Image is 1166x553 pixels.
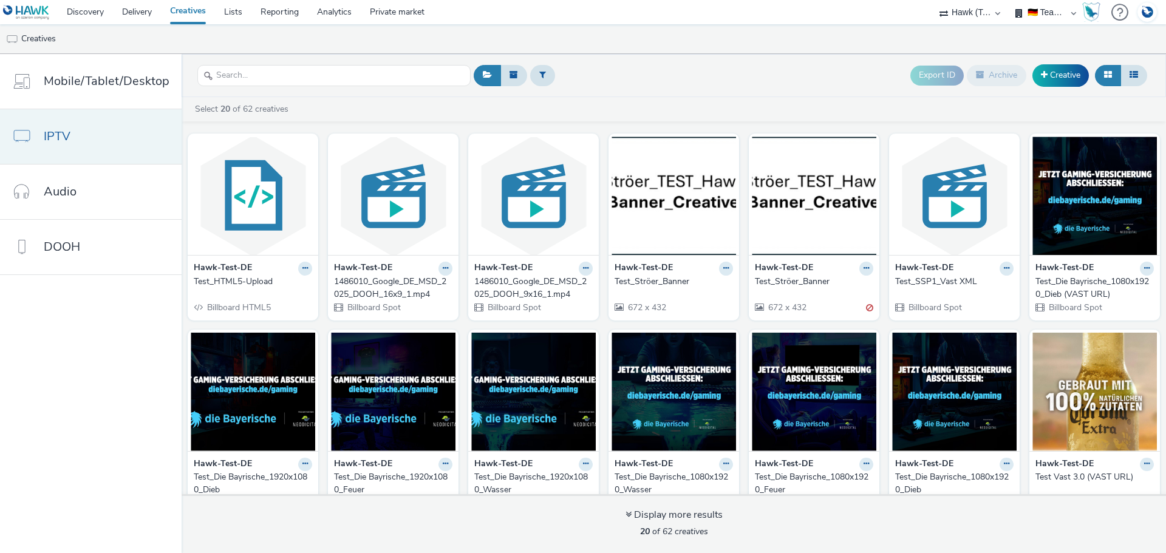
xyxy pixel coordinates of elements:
img: Test_Die Bayrische_1080x1920_Feuer visual [752,333,876,451]
strong: Hawk-Test-DE [1035,262,1094,276]
span: Audio [44,183,77,200]
strong: Hawk-Test-DE [895,262,953,276]
div: Invalid [866,302,873,314]
strong: Hawk-Test-DE [334,458,392,472]
a: Test_HTML5-Upload [194,276,312,288]
span: DOOH [44,238,80,256]
a: Test_Die Bayrische_1080x1920_Feuer [755,471,873,496]
a: Test_Die Bayrische_1080x1920_Wasser [615,471,733,496]
strong: Hawk-Test-DE [194,262,252,276]
span: Billboard Spot [486,302,541,313]
a: Creative [1032,64,1089,86]
input: Search... [197,65,471,86]
button: Table [1120,65,1147,86]
a: 1486010_Google_DE_MSD_2025_DOOH_9x16_1.mp4 [474,276,593,300]
a: Test_Ströer_Banner [615,276,733,288]
img: Test_HTML5-Upload visual [191,137,315,255]
span: Billboard Spot [907,302,962,313]
a: Test_Die Bayrische_1080x1920_Dieb [895,471,1014,496]
strong: Hawk-Test-DE [755,458,813,472]
img: Account DE [1138,2,1156,22]
div: Display more results [626,508,723,522]
strong: Hawk-Test-DE [755,262,813,276]
span: IPTV [44,127,70,145]
div: Test Vast 3.0 (VAST URL) [1035,471,1149,483]
strong: 20 [640,526,650,537]
div: Test_SSP1_Vast XML [895,276,1009,288]
span: Billboard HTML5 [206,302,271,313]
strong: Hawk-Test-DE [615,458,673,472]
a: Test_Die Bayrische_1920x1080_Dieb [194,471,312,496]
strong: Hawk-Test-DE [615,262,673,276]
a: Test_Ströer_Banner [755,276,873,288]
button: Archive [967,65,1026,86]
a: Test Vast 3.0 (VAST URL) [1035,471,1154,483]
strong: Hawk-Test-DE [474,458,533,472]
span: Billboard Spot [1048,302,1102,313]
span: Mobile/Tablet/Desktop [44,72,169,90]
img: Test_Ströer_Banner visual [752,137,876,255]
img: Test_Die Bayrische_1920x1080_Feuer visual [331,333,455,451]
strong: Hawk-Test-DE [474,262,533,276]
span: of 62 creatives [640,526,708,537]
img: Hawk Academy [1082,2,1100,22]
a: 1486010_Google_DE_MSD_2025_DOOH_16x9_1.mp4 [334,276,452,300]
a: Test_Die Bayrische_1080x1920_Dieb (VAST URL) [1035,276,1154,300]
strong: 20 [220,103,230,115]
div: Test_Ströer_Banner [615,276,728,288]
img: undefined Logo [3,5,50,20]
button: Grid [1095,65,1121,86]
a: Test_SSP1_Vast XML [895,276,1014,288]
img: 1486010_Google_DE_MSD_2025_DOOH_9x16_1.mp4 visual [471,137,596,255]
div: Test_Die Bayrische_1920x1080_Feuer [334,471,448,496]
div: Test_Die Bayrische_1080x1920_Dieb [895,471,1009,496]
div: 1486010_Google_DE_MSD_2025_DOOH_9x16_1.mp4 [474,276,588,300]
img: Test_SSP1_Vast XML visual [892,137,1017,255]
img: 1486010_Google_DE_MSD_2025_DOOH_16x9_1.mp4 visual [331,137,455,255]
div: Test_Die Bayrische_1080x1920_Wasser [615,471,728,496]
strong: Hawk-Test-DE [895,458,953,472]
img: Test Vast 3.0 (VAST URL) visual [1032,333,1157,451]
div: Test_Die Bayrische_1920x1080_Wasser [474,471,588,496]
a: Select of 62 creatives [194,103,293,115]
span: 672 x 432 [767,302,806,313]
div: Test_Die Bayrische_1920x1080_Dieb [194,471,307,496]
span: Billboard Spot [346,302,401,313]
img: Test_Die Bayrische_1080x1920_Wasser visual [612,333,736,451]
img: Test_Ströer_Banner visual [612,137,736,255]
a: Test_Die Bayrische_1920x1080_Wasser [474,471,593,496]
button: Export ID [910,66,964,85]
a: Test_Die Bayrische_1920x1080_Feuer [334,471,452,496]
img: Test_Die Bayrische_1080x1920_Dieb visual [892,333,1017,451]
strong: Hawk-Test-DE [194,458,252,472]
img: Test_Die Bayrische_1920x1080_Dieb visual [191,333,315,451]
img: tv [6,33,18,46]
img: Test_Die Bayrische_1920x1080_Wasser visual [471,333,596,451]
strong: Hawk-Test-DE [334,262,392,276]
strong: Hawk-Test-DE [1035,458,1094,472]
div: Test_Die Bayrische_1080x1920_Dieb (VAST URL) [1035,276,1149,300]
a: Hawk Academy [1082,2,1105,22]
div: Test_Die Bayrische_1080x1920_Feuer [755,471,868,496]
img: Test_Die Bayrische_1080x1920_Dieb (VAST URL) visual [1032,137,1157,255]
div: 1486010_Google_DE_MSD_2025_DOOH_16x9_1.mp4 [334,276,448,300]
span: 672 x 432 [627,302,666,313]
div: Test_Ströer_Banner [755,276,868,288]
div: Test_HTML5-Upload [194,276,307,288]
